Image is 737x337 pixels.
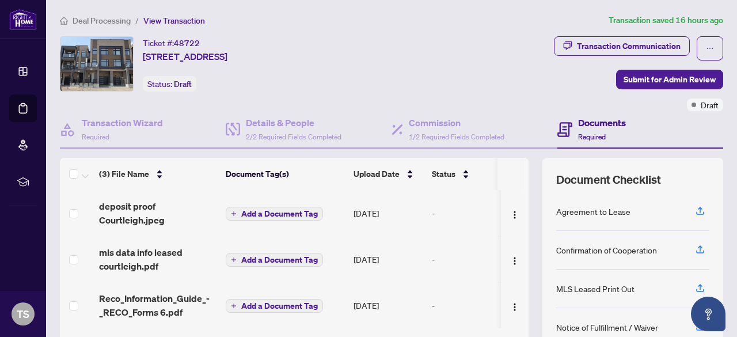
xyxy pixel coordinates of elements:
div: Status: [143,76,196,92]
span: 48722 [174,38,200,48]
button: Submit for Admin Review [616,70,723,89]
span: Upload Date [354,168,400,180]
button: Open asap [691,297,725,331]
div: - [432,299,521,312]
div: - [432,207,521,219]
span: (3) File Name [99,168,149,180]
img: Logo [510,210,519,219]
span: Draft [174,79,192,89]
span: Add a Document Tag [241,210,318,218]
span: ellipsis [706,44,714,52]
article: Transaction saved 16 hours ago [609,14,723,27]
span: 2/2 Required Fields Completed [246,132,341,141]
th: Document Tag(s) [221,158,349,190]
button: Add a Document Tag [226,206,323,221]
th: Status [427,158,525,190]
button: Logo [506,296,524,315]
span: plus [231,303,237,309]
span: Draft [701,99,719,111]
span: Required [578,132,606,141]
div: - [432,253,521,266]
span: TS [17,306,29,322]
div: Confirmation of Cooperation [556,244,657,256]
div: Transaction Communication [577,37,681,55]
span: Add a Document Tag [241,302,318,310]
td: [DATE] [349,282,427,328]
div: Notice of Fulfillment / Waiver [556,321,658,334]
div: MLS Leased Print Out [556,282,635,295]
button: Add a Document Tag [226,207,323,221]
span: plus [231,211,237,217]
td: [DATE] [349,236,427,282]
th: (3) File Name [94,158,221,190]
img: IMG-W12308835_1.jpg [60,37,133,91]
span: mls data info leased courtleigh.pdf [99,245,216,273]
span: home [60,17,68,25]
span: Document Checklist [556,172,661,188]
span: Status [432,168,455,180]
button: Logo [506,204,524,222]
span: Reco_Information_Guide_-_RECO_Forms 6.pdf [99,291,216,319]
span: Add a Document Tag [241,256,318,264]
h4: Commission [409,116,504,130]
li: / [135,14,139,27]
td: [DATE] [349,190,427,236]
div: Ticket #: [143,36,200,50]
div: Agreement to Lease [556,205,630,218]
button: Transaction Communication [554,36,690,56]
th: Upload Date [349,158,427,190]
h4: Transaction Wizard [82,116,163,130]
img: logo [9,9,37,30]
span: Submit for Admin Review [624,70,716,89]
button: Add a Document Tag [226,253,323,267]
span: deposit proof Courtleigh.jpeg [99,199,216,227]
button: Add a Document Tag [226,299,323,313]
span: View Transaction [143,16,205,26]
button: Logo [506,250,524,268]
img: Logo [510,256,519,266]
button: Add a Document Tag [226,298,323,313]
h4: Documents [578,116,626,130]
span: Deal Processing [73,16,131,26]
span: 1/2 Required Fields Completed [409,132,504,141]
span: plus [231,257,237,263]
h4: Details & People [246,116,341,130]
span: Required [82,132,109,141]
span: [STREET_ADDRESS] [143,50,227,63]
img: Logo [510,302,519,312]
button: Add a Document Tag [226,252,323,267]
